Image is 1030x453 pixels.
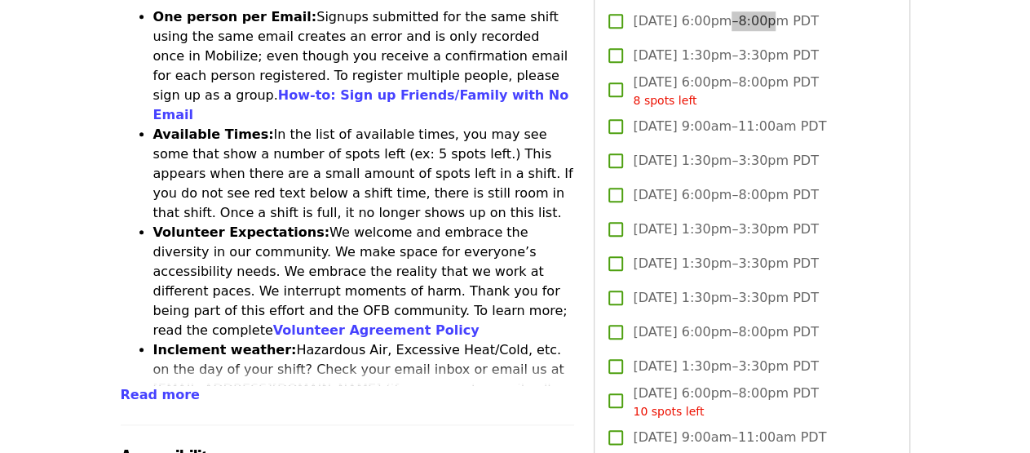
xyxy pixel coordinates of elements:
[153,125,575,223] li: In the list of available times, you may see some that show a number of spots left (ex: 5 spots le...
[633,11,818,31] span: [DATE] 6:00pm–8:00pm PDT
[633,322,818,342] span: [DATE] 6:00pm–8:00pm PDT
[633,288,818,308] span: [DATE] 1:30pm–3:30pm PDT
[633,46,818,65] span: [DATE] 1:30pm–3:30pm PDT
[633,357,818,376] span: [DATE] 1:30pm–3:30pm PDT
[633,384,818,420] span: [DATE] 6:00pm–8:00pm PDT
[273,322,480,338] a: Volunteer Agreement Policy
[633,428,826,447] span: [DATE] 9:00am–11:00am PDT
[633,94,696,107] span: 8 spots left
[153,9,317,24] strong: One person per Email:
[153,87,569,122] a: How-to: Sign up Friends/Family with No Email
[153,7,575,125] li: Signups submitted for the same shift using the same email creates an error and is only recorded o...
[633,254,818,273] span: [DATE] 1:30pm–3:30pm PDT
[153,223,575,340] li: We welcome and embrace the diversity in our community. We make space for everyone’s accessibility...
[633,73,818,109] span: [DATE] 6:00pm–8:00pm PDT
[633,151,818,171] span: [DATE] 1:30pm–3:30pm PDT
[633,405,704,418] span: 10 spots left
[121,385,200,405] button: Read more
[153,342,297,358] strong: Inclement weather:
[153,340,575,438] li: Hazardous Air, Excessive Heat/Cold, etc. on the day of your shift? Check your email inbox or emai...
[121,387,200,402] span: Read more
[633,117,826,136] span: [DATE] 9:00am–11:00am PDT
[633,220,818,239] span: [DATE] 1:30pm–3:30pm PDT
[153,127,274,142] strong: Available Times:
[153,224,330,240] strong: Volunteer Expectations:
[633,185,818,205] span: [DATE] 6:00pm–8:00pm PDT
